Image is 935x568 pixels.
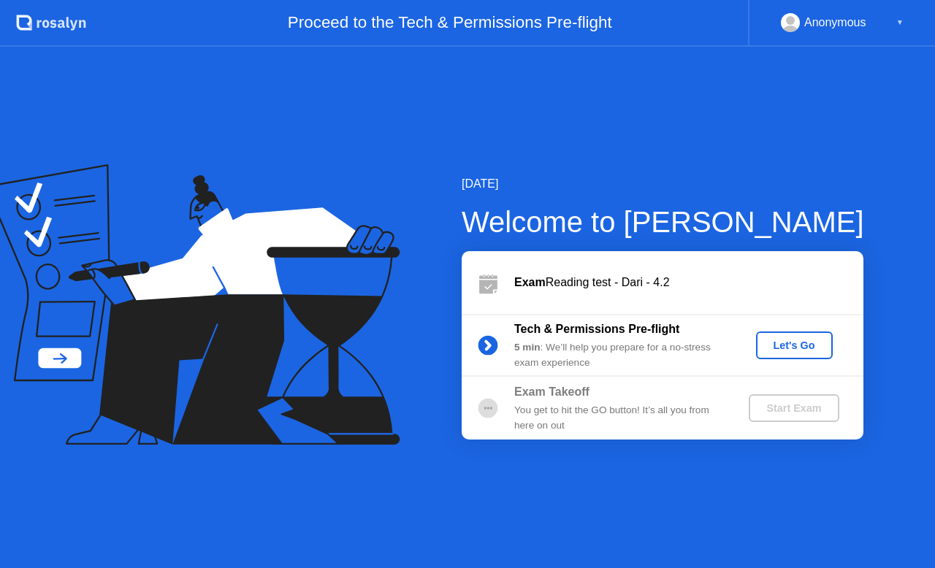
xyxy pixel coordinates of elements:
[896,13,904,32] div: ▼
[762,339,827,351] div: Let's Go
[514,276,546,288] b: Exam
[756,331,833,359] button: Let's Go
[749,394,839,422] button: Start Exam
[755,402,833,414] div: Start Exam
[514,340,725,370] div: : We’ll help you prepare for a no-stress exam experience
[462,200,864,244] div: Welcome to [PERSON_NAME]
[462,175,864,193] div: [DATE]
[804,13,866,32] div: Anonymous
[514,385,589,398] b: Exam Takeoff
[514,403,725,433] div: You get to hit the GO button! It’s all you from here on out
[514,323,679,335] b: Tech & Permissions Pre-flight
[514,342,541,353] b: 5 min
[514,274,863,291] div: Reading test - Dari - 4.2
